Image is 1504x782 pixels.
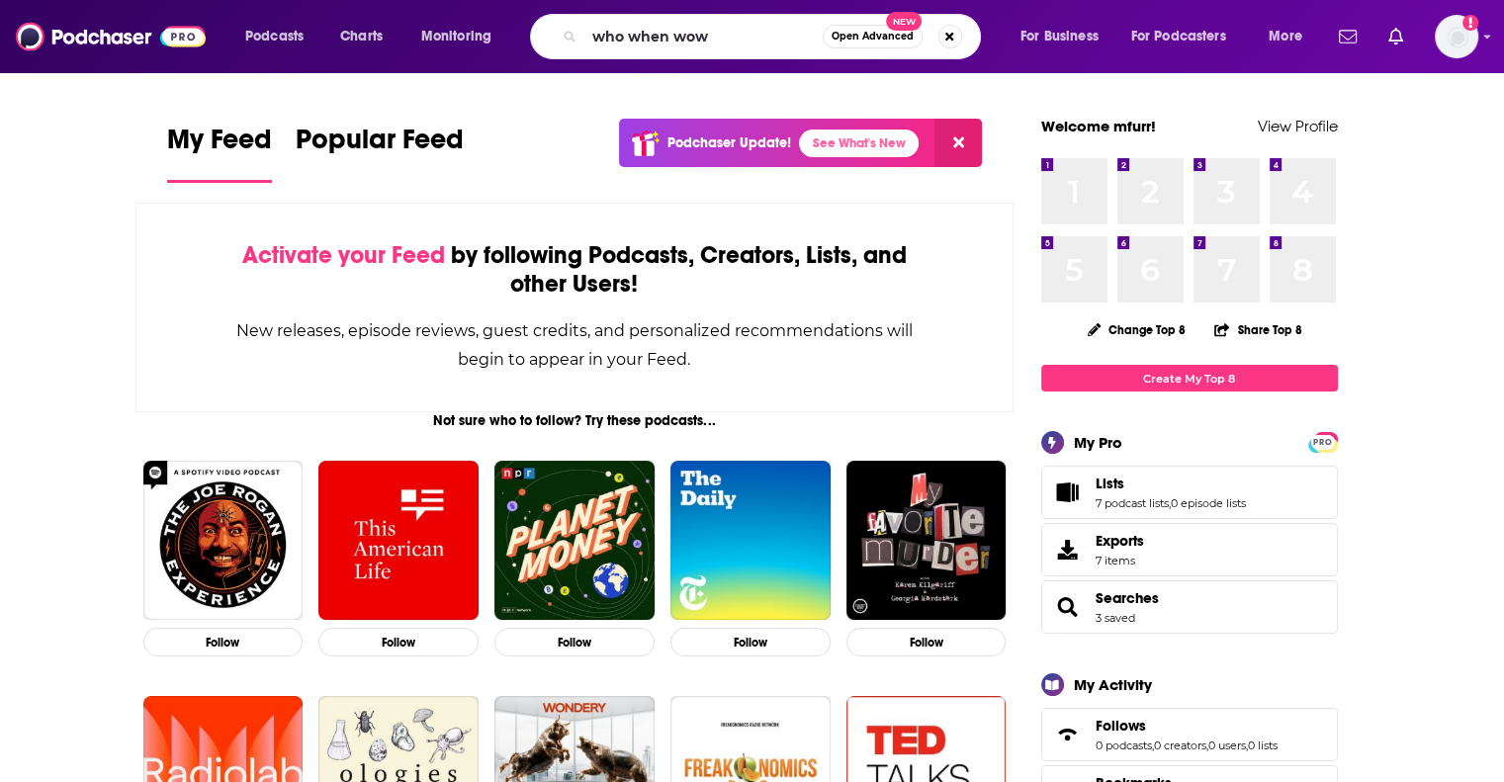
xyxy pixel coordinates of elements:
[1258,117,1338,135] a: View Profile
[1096,554,1144,567] span: 7 items
[296,123,464,183] a: Popular Feed
[1048,478,1088,506] a: Lists
[167,123,272,168] span: My Feed
[1246,739,1248,752] span: ,
[1096,611,1135,625] a: 3 saved
[318,461,479,621] img: This American Life
[1096,717,1146,735] span: Follows
[242,240,445,270] span: Activate your Feed
[1096,532,1144,550] span: Exports
[1048,536,1088,564] span: Exports
[584,21,823,52] input: Search podcasts, credits, & more...
[135,412,1015,429] div: Not sure who to follow? Try these podcasts...
[1311,435,1335,450] span: PRO
[16,18,206,55] img: Podchaser - Follow, Share and Rate Podcasts
[1311,434,1335,449] a: PRO
[846,461,1007,621] img: My Favorite Murder with Karen Kilgariff and Georgia Hardstark
[1380,20,1411,53] a: Show notifications dropdown
[1169,496,1171,510] span: ,
[1435,15,1478,58] button: Show profile menu
[1154,739,1206,752] a: 0 creators
[1096,496,1169,510] a: 7 podcast lists
[421,23,491,50] span: Monitoring
[235,316,915,374] div: New releases, episode reviews, guest credits, and personalized recommendations will begin to appe...
[1048,593,1088,621] a: Searches
[1048,721,1088,748] a: Follows
[143,628,304,656] button: Follow
[407,21,517,52] button: open menu
[1213,310,1302,349] button: Share Top 8
[1206,739,1208,752] span: ,
[1041,523,1338,576] a: Exports
[799,130,919,157] a: See What's New
[846,628,1007,656] button: Follow
[1074,433,1122,452] div: My Pro
[1041,365,1338,391] a: Create My Top 8
[231,21,329,52] button: open menu
[1331,20,1365,53] a: Show notifications dropdown
[1118,21,1255,52] button: open menu
[143,461,304,621] img: The Joe Rogan Experience
[832,32,914,42] span: Open Advanced
[340,23,383,50] span: Charts
[1041,708,1338,761] span: Follows
[1041,466,1338,519] span: Lists
[1041,117,1156,135] a: Welcome mfurr!
[1269,23,1302,50] span: More
[1076,317,1198,342] button: Change Top 8
[318,628,479,656] button: Follow
[494,461,655,621] img: Planet Money
[670,461,831,621] img: The Daily
[1462,15,1478,31] svg: Add a profile image
[1152,739,1154,752] span: ,
[494,628,655,656] button: Follow
[1074,675,1152,694] div: My Activity
[1096,739,1152,752] a: 0 podcasts
[667,134,791,151] p: Podchaser Update!
[670,628,831,656] button: Follow
[1020,23,1099,50] span: For Business
[1171,496,1246,510] a: 0 episode lists
[167,123,272,183] a: My Feed
[1248,739,1278,752] a: 0 lists
[1208,739,1246,752] a: 0 users
[1007,21,1123,52] button: open menu
[549,14,1000,59] div: Search podcasts, credits, & more...
[327,21,395,52] a: Charts
[296,123,464,168] span: Popular Feed
[886,12,922,31] span: New
[1255,21,1327,52] button: open menu
[1435,15,1478,58] span: Logged in as mfurr
[1131,23,1226,50] span: For Podcasters
[1096,475,1246,492] a: Lists
[1096,717,1278,735] a: Follows
[1041,580,1338,634] span: Searches
[1096,475,1124,492] span: Lists
[245,23,304,50] span: Podcasts
[1096,589,1159,607] a: Searches
[235,241,915,299] div: by following Podcasts, Creators, Lists, and other Users!
[1435,15,1478,58] img: User Profile
[823,25,923,48] button: Open AdvancedNew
